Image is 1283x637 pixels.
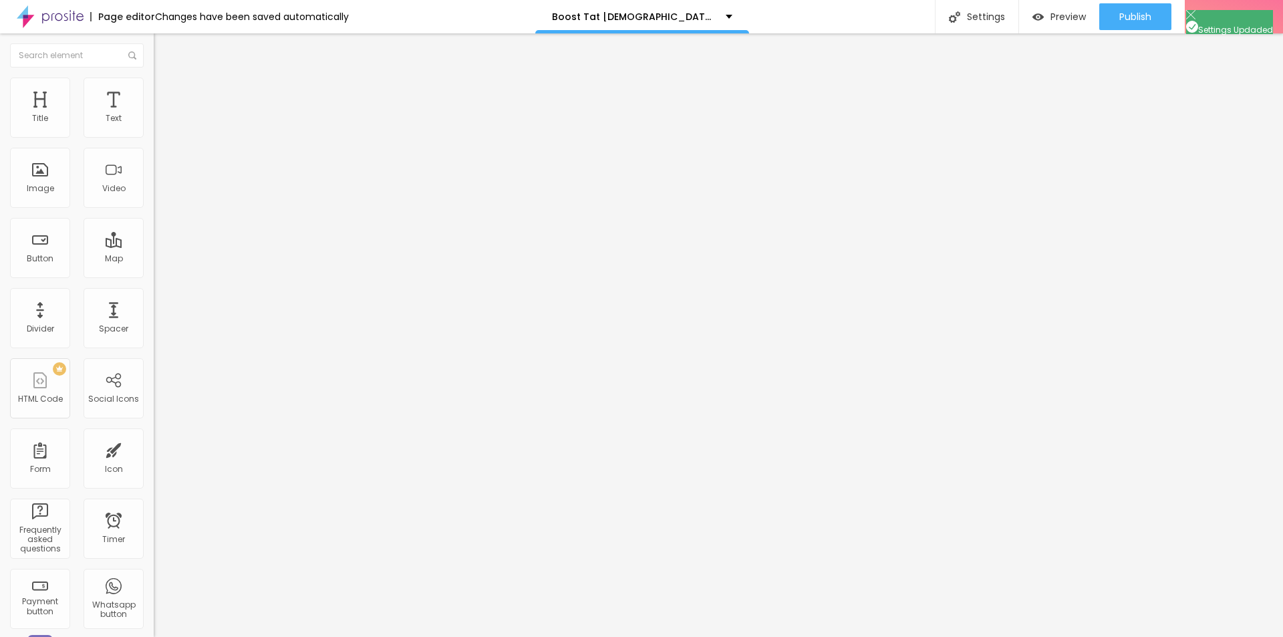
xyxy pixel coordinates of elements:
[13,525,66,554] div: Frequently asked questions
[1186,10,1195,19] img: Icone
[552,12,716,21] p: Boost Tat [DEMOGRAPHIC_DATA][MEDICAL_DATA] How They Work? Updated 2025
[1050,11,1086,22] span: Preview
[32,114,48,123] div: Title
[102,184,126,193] div: Video
[1032,11,1044,23] img: view-1.svg
[13,597,66,616] div: Payment button
[155,12,349,21] div: Changes have been saved automatically
[102,535,125,544] div: Timer
[949,11,960,23] img: Icone
[27,324,54,334] div: Divider
[99,324,128,334] div: Spacer
[1019,3,1099,30] button: Preview
[1186,24,1273,35] span: Settings Updaded
[128,51,136,59] img: Icone
[1099,3,1171,30] button: Publish
[154,33,1283,637] iframe: Editor
[105,465,123,474] div: Icon
[106,114,122,123] div: Text
[90,12,155,21] div: Page editor
[88,394,139,404] div: Social Icons
[27,254,53,263] div: Button
[10,43,144,68] input: Search element
[27,184,54,193] div: Image
[1119,11,1151,22] span: Publish
[87,600,140,620] div: Whatsapp button
[1186,21,1198,33] img: Icone
[18,394,63,404] div: HTML Code
[105,254,123,263] div: Map
[30,465,51,474] div: Form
